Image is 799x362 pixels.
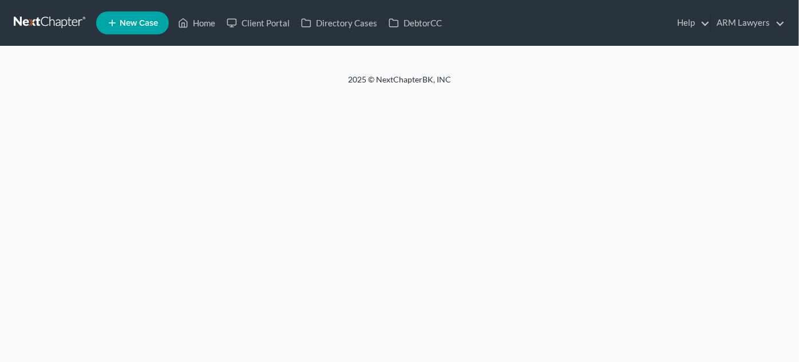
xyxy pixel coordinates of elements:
[96,11,169,34] new-legal-case-button: New Case
[73,74,726,95] div: 2025 © NextChapterBK, INC
[295,13,383,33] a: Directory Cases
[172,13,221,33] a: Home
[221,13,295,33] a: Client Portal
[711,13,785,33] a: ARM Lawyers
[671,13,710,33] a: Help
[383,13,448,33] a: DebtorCC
